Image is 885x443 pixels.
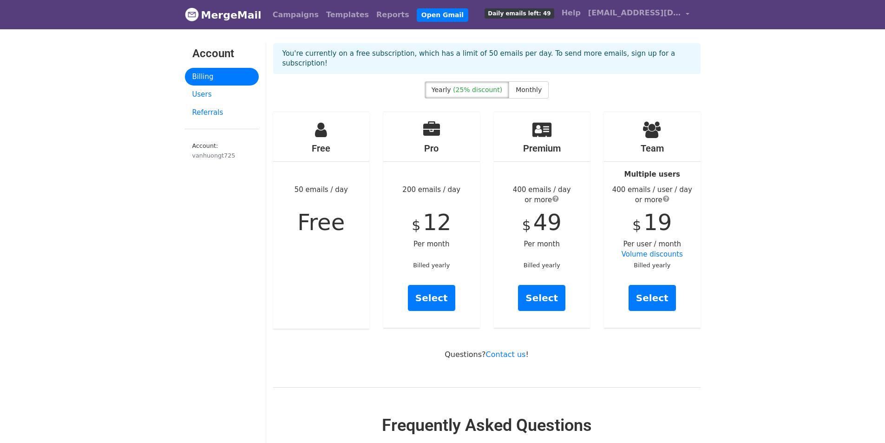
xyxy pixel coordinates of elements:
[185,104,259,122] a: Referrals
[494,112,590,328] div: Per month
[604,143,701,154] h4: Team
[604,185,701,205] div: 400 emails / user / day or more
[413,262,450,269] small: Billed yearly
[297,209,345,235] span: Free
[632,217,641,233] span: $
[185,68,259,86] a: Billing
[273,112,370,329] div: 50 emails / day
[588,7,681,19] span: [EMAIL_ADDRESS][DOMAIN_NAME]
[273,416,701,436] h2: Frequently Asked Questions
[634,262,670,269] small: Billed yearly
[533,209,562,235] span: 49
[185,86,259,104] a: Users
[282,49,691,68] p: You're currently on a free subscription, which has a limit of 50 emails per day. To send more ema...
[522,217,531,233] span: $
[624,170,680,179] strong: Multiple users
[558,4,584,22] a: Help
[485,8,554,19] span: Daily emails left: 49
[453,86,502,93] span: (25% discount)
[494,143,590,154] h4: Premium
[373,6,413,24] a: Reports
[383,112,480,328] div: 200 emails / day Per month
[518,285,565,311] a: Select
[192,151,251,160] div: vanhuongt725
[408,285,455,311] a: Select
[192,142,251,160] small: Account:
[486,350,526,359] a: Contact us
[273,143,370,154] h4: Free
[604,112,701,328] div: Per user / month
[269,6,322,24] a: Campaigns
[481,4,557,22] a: Daily emails left: 49
[629,285,676,311] a: Select
[432,86,451,93] span: Yearly
[412,217,420,233] span: $
[584,4,693,26] a: [EMAIL_ADDRESS][DOMAIN_NAME]
[417,8,468,22] a: Open Gmail
[322,6,373,24] a: Templates
[192,47,251,60] h3: Account
[516,86,542,93] span: Monthly
[185,5,262,25] a: MergeMail
[423,209,451,235] span: 12
[494,185,590,205] div: 400 emails / day or more
[643,209,672,235] span: 19
[273,350,701,359] p: Questions? !
[383,143,480,154] h4: Pro
[524,262,560,269] small: Billed yearly
[622,250,683,258] a: Volume discounts
[185,7,199,21] img: MergeMail logo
